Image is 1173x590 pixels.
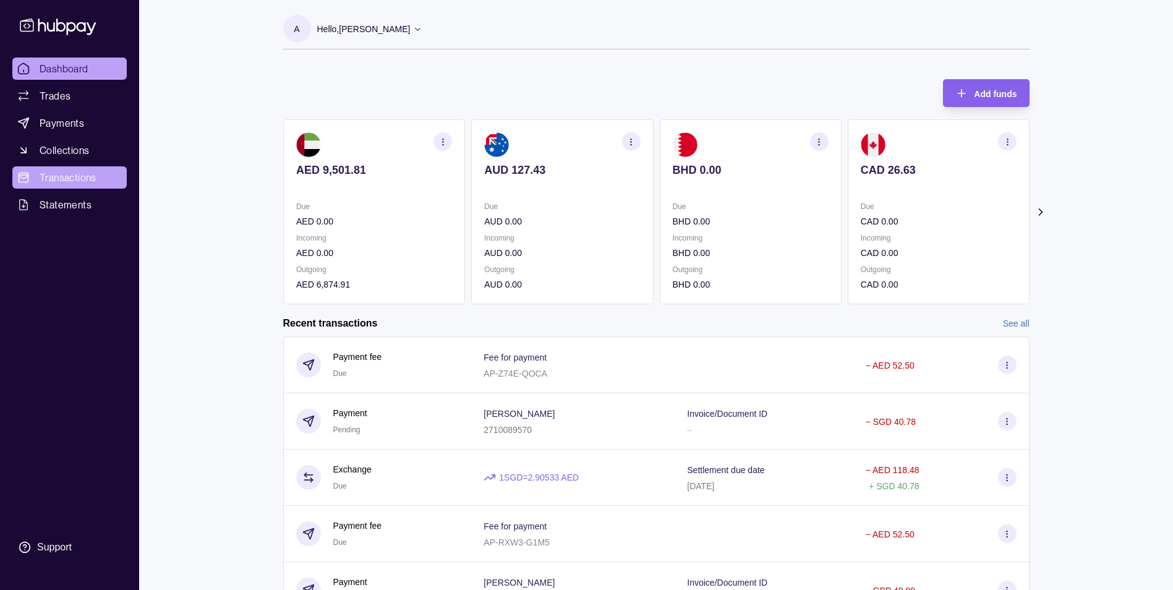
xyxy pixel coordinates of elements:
[869,481,919,491] p: + SGD 40.78
[37,541,72,554] div: Support
[484,369,547,378] p: AP-Z74E-QOCA
[860,132,885,157] img: ca
[484,278,640,291] p: AUD 0.00
[296,215,452,228] p: AED 0.00
[296,200,452,213] p: Due
[484,132,509,157] img: au
[283,317,378,330] h2: Recent transactions
[866,417,916,427] p: − SGD 40.78
[672,200,828,213] p: Due
[687,409,767,419] p: Invoice/Document ID
[12,534,127,560] a: Support
[687,465,764,475] p: Settlement due date
[333,538,347,547] span: Due
[484,353,547,362] p: Fee for payment
[40,61,88,76] span: Dashboard
[317,22,411,36] p: Hello, [PERSON_NAME]
[484,215,640,228] p: AUD 0.00
[1003,317,1030,330] a: See all
[484,231,640,245] p: Incoming
[12,58,127,80] a: Dashboard
[484,537,550,547] p: AP-RXW3-G1M5
[672,278,828,291] p: BHD 0.00
[296,278,452,291] p: AED 6,874.91
[40,116,84,130] span: Payments
[484,425,532,435] p: 2710089570
[333,369,347,378] span: Due
[333,406,367,420] p: Payment
[40,88,70,103] span: Trades
[484,521,547,531] p: Fee for payment
[860,278,1016,291] p: CAD 0.00
[333,350,382,364] p: Payment fee
[484,409,555,419] p: [PERSON_NAME]
[672,132,697,157] img: bh
[687,481,714,491] p: [DATE]
[40,143,89,158] span: Collections
[484,163,640,177] p: AUD 127.43
[333,575,367,589] p: Payment
[296,163,452,177] p: AED 9,501.81
[672,163,828,177] p: BHD 0.00
[499,471,579,484] p: 1 SGD = 2.90533 AED
[333,519,382,532] p: Payment fee
[687,578,767,588] p: Invoice/Document ID
[40,170,96,185] span: Transactions
[333,425,360,434] span: Pending
[12,194,127,216] a: Statements
[333,463,372,476] p: Exchange
[12,112,127,134] a: Payments
[484,246,640,260] p: AUD 0.00
[672,246,828,260] p: BHD 0.00
[294,22,299,36] p: A
[860,215,1016,228] p: CAD 0.00
[672,215,828,228] p: BHD 0.00
[866,529,915,539] p: − AED 52.50
[296,246,452,260] p: AED 0.00
[672,231,828,245] p: Incoming
[296,132,321,157] img: ae
[866,465,919,475] p: − AED 118.48
[860,263,1016,276] p: Outgoing
[333,482,347,490] span: Due
[40,197,92,212] span: Statements
[484,578,555,588] p: [PERSON_NAME]
[943,79,1029,107] button: Add funds
[296,231,452,245] p: Incoming
[12,85,127,107] a: Trades
[974,89,1017,99] span: Add funds
[866,361,915,370] p: − AED 52.50
[687,425,692,435] p: –
[296,263,452,276] p: Outgoing
[860,163,1016,177] p: CAD 26.63
[484,200,640,213] p: Due
[860,231,1016,245] p: Incoming
[672,263,828,276] p: Outgoing
[860,246,1016,260] p: CAD 0.00
[12,139,127,161] a: Collections
[860,200,1016,213] p: Due
[484,263,640,276] p: Outgoing
[12,166,127,189] a: Transactions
